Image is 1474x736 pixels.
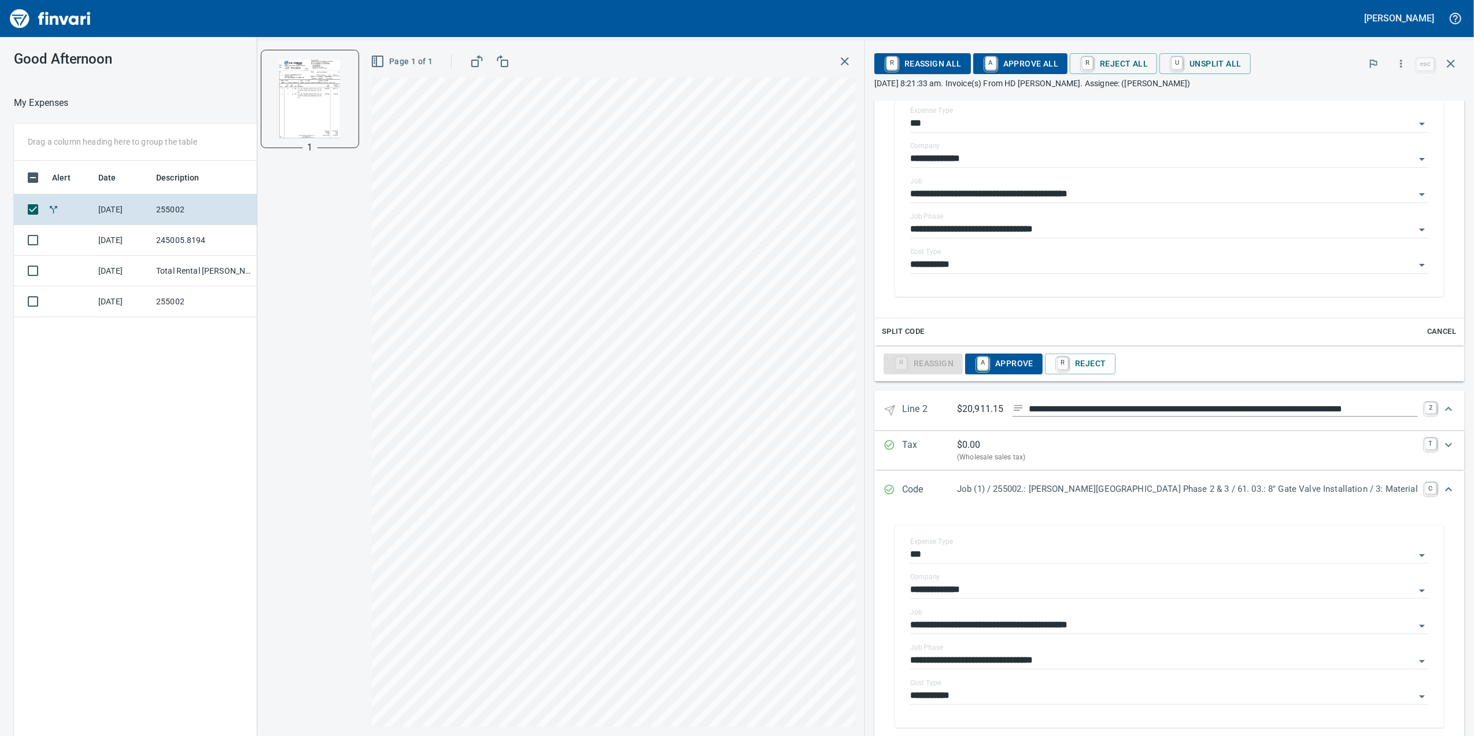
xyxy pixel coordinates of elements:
td: [PERSON_NAME] [256,256,342,286]
p: My Expenses [14,96,69,110]
p: $20,911.15 [957,402,1003,417]
span: Date [98,171,116,185]
button: Open [1414,257,1430,273]
button: Open [1414,653,1430,669]
td: [DATE] [94,194,152,225]
button: RReassign All [874,53,971,74]
h3: Good Afternoon [14,51,381,67]
label: Job [910,609,922,616]
td: [DATE] [94,256,152,286]
label: Cost Type [910,680,941,687]
span: Close invoice [1414,50,1465,78]
button: Open [1414,186,1430,203]
button: RReject All [1070,53,1157,74]
img: Finvari [7,5,94,32]
label: Company [910,142,940,149]
p: Drag a column heading here to group the table [28,136,197,148]
button: UUnsplit All [1159,53,1250,74]
button: More [1388,51,1414,76]
nav: breadcrumb [14,96,69,110]
p: Job (1) / 255002.: [PERSON_NAME][GEOGRAPHIC_DATA] Phase 2 & 3 / 61. 03.: 8" Gate Valve Installati... [957,483,1418,496]
button: Open [1414,689,1430,705]
button: AApprove [965,354,1043,374]
a: R [1082,57,1093,69]
span: Alert [52,171,71,185]
button: Cancel [1423,323,1460,341]
p: $ 0.00 [957,438,981,452]
td: Total Rental [PERSON_NAME] OR [152,256,256,286]
button: Open [1414,618,1430,634]
td: 255002 [152,194,256,225]
a: 2 [1425,402,1436,414]
label: Company [910,574,940,581]
span: Date [98,171,131,185]
div: Expand [874,471,1465,509]
button: Open [1414,547,1430,564]
p: Code [902,483,957,498]
p: [DATE] 8:21:33 am. Invoice(s) From HD [PERSON_NAME]. Assignee: ([PERSON_NAME]) [874,78,1465,89]
td: [DATE] [94,225,152,256]
a: R [886,57,897,69]
button: Flag [1361,51,1386,76]
img: Page 1 [271,60,349,138]
div: Expand [874,431,1465,470]
span: Page 1 of 1 [373,54,433,69]
button: Open [1414,583,1430,599]
td: AP Invoices [256,225,342,256]
label: Cost Type [910,248,941,255]
div: Expand [874,391,1465,430]
button: AApprove All [973,53,1067,74]
span: Split transaction [47,205,60,213]
button: Page 1 of 1 [368,51,437,72]
span: Description [156,171,215,185]
td: [DATE] [94,286,152,317]
a: R [1057,357,1068,370]
a: A [977,357,988,370]
label: Job Phase [910,213,943,220]
a: U [1172,57,1183,69]
label: Expense Type [910,107,953,114]
span: Approve All [982,54,1058,73]
label: Expense Type [910,539,953,546]
button: [PERSON_NAME] [1362,9,1437,27]
p: Line 2 [902,402,957,419]
p: 1 [307,141,312,154]
button: Split Code [879,323,928,341]
label: Job [910,178,922,185]
button: RReject [1045,354,1115,374]
span: Description [156,171,200,185]
span: Cancel [1426,325,1457,338]
td: AP Invoices [256,194,342,225]
p: (Wholesale sales tax) [957,452,1418,463]
h5: [PERSON_NAME] [1365,12,1434,24]
a: C [1425,483,1436,494]
a: A [985,57,996,69]
p: Tax [902,438,957,463]
button: Open [1414,116,1430,132]
div: Expand [874,78,1465,345]
button: Open [1414,151,1430,167]
div: Reassign [884,358,963,367]
span: Approve [974,354,1033,374]
span: Split Code [882,325,925,338]
td: 255002 [152,286,256,317]
div: Expand [874,347,1465,381]
span: Alert [52,171,86,185]
span: Reassign All [884,54,962,73]
td: AP Invoices [256,286,342,317]
span: Unsplit All [1169,54,1241,73]
label: Job Phase [910,645,943,652]
button: Open [1414,222,1430,238]
td: 245005.8194 [152,225,256,256]
span: Reject [1054,354,1106,374]
span: Reject All [1079,54,1148,73]
a: esc [1417,58,1434,71]
a: T [1425,438,1436,450]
